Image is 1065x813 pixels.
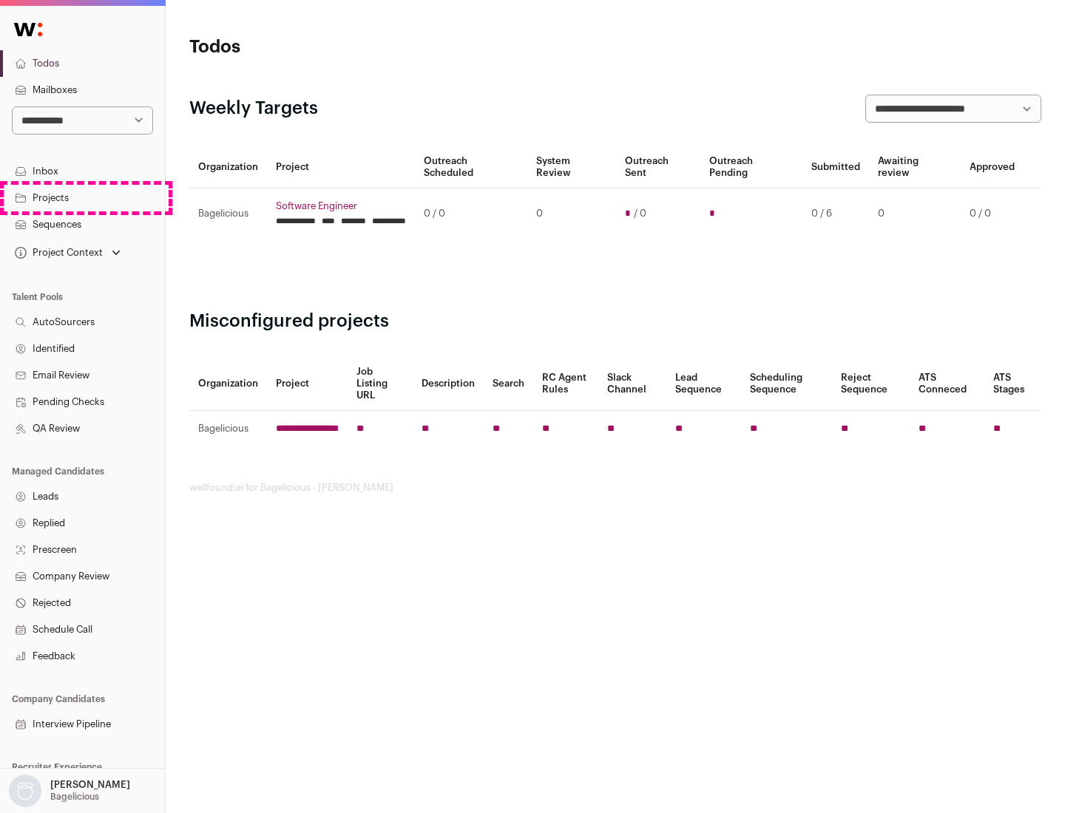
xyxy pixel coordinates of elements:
[527,146,615,188] th: System Review
[666,357,741,411] th: Lead Sequence
[267,146,415,188] th: Project
[6,15,50,44] img: Wellfound
[616,146,701,188] th: Outreach Sent
[348,357,413,411] th: Job Listing URL
[189,35,473,59] h1: Todos
[50,779,130,791] p: [PERSON_NAME]
[189,482,1041,494] footer: wellfound:ai for Bagelicious - [PERSON_NAME]
[598,357,666,411] th: Slack Channel
[910,357,984,411] th: ATS Conneced
[12,247,103,259] div: Project Context
[6,775,133,807] button: Open dropdown
[484,357,533,411] th: Search
[802,146,869,188] th: Submitted
[189,188,267,239] td: Bagelicious
[869,188,961,239] td: 0
[50,791,99,803] p: Bagelicious
[415,146,527,188] th: Outreach Scheduled
[413,357,484,411] th: Description
[189,310,1041,333] h2: Misconfigured projects
[961,188,1024,239] td: 0 / 0
[984,357,1041,411] th: ATS Stages
[12,242,124,263] button: Open dropdown
[961,146,1024,188] th: Approved
[832,357,910,411] th: Reject Sequence
[189,146,267,188] th: Organization
[741,357,832,411] th: Scheduling Sequence
[869,146,961,188] th: Awaiting review
[527,188,615,239] td: 0
[9,775,41,807] img: nopic.png
[189,357,267,411] th: Organization
[634,208,646,220] span: / 0
[802,188,869,239] td: 0 / 6
[415,188,527,239] td: 0 / 0
[189,97,318,120] h2: Weekly Targets
[267,357,348,411] th: Project
[700,146,802,188] th: Outreach Pending
[533,357,598,411] th: RC Agent Rules
[276,200,406,212] a: Software Engineer
[189,411,267,447] td: Bagelicious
